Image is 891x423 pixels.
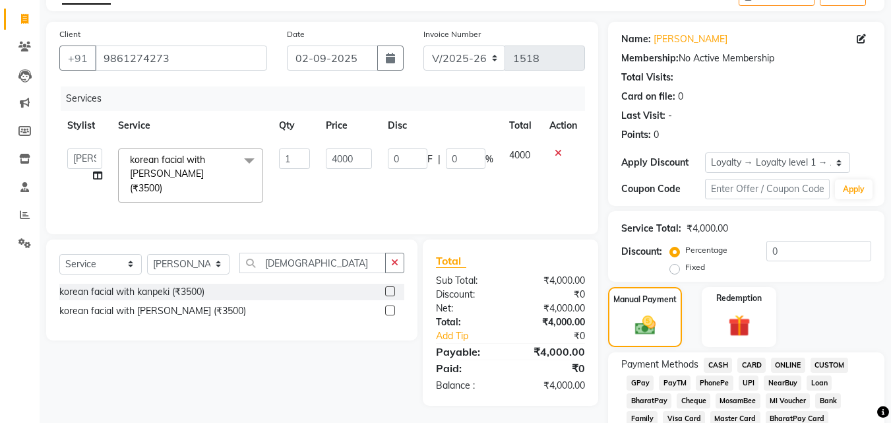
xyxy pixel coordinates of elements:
[764,375,801,391] span: NearBuy
[722,312,757,339] img: _gift.svg
[510,360,595,376] div: ₹0
[704,358,732,373] span: CASH
[815,393,841,408] span: Bank
[678,90,683,104] div: 0
[621,90,675,104] div: Card on file:
[621,156,704,170] div: Apply Discount
[510,344,595,360] div: ₹4,000.00
[426,302,510,315] div: Net:
[629,313,662,337] img: _cash.svg
[771,358,805,373] span: ONLINE
[59,46,96,71] button: +91
[525,329,596,343] div: ₹0
[426,379,510,393] div: Balance :
[436,254,466,268] span: Total
[685,261,705,273] label: Fixed
[426,274,510,288] div: Sub Total:
[510,288,595,302] div: ₹0
[59,285,204,299] div: korean facial with kanpeki (₹3500)
[668,109,672,123] div: -
[501,111,541,141] th: Total
[654,32,727,46] a: [PERSON_NAME]
[426,344,510,360] div: Payable:
[426,360,510,376] div: Paid:
[510,315,595,329] div: ₹4,000.00
[318,111,379,141] th: Price
[835,179,873,199] button: Apply
[427,152,433,166] span: F
[287,28,305,40] label: Date
[61,86,595,111] div: Services
[621,222,681,236] div: Service Total:
[426,315,510,329] div: Total:
[423,28,481,40] label: Invoice Number
[59,304,246,318] div: korean facial with [PERSON_NAME] (₹3500)
[807,375,832,391] span: Loan
[705,179,830,199] input: Enter Offer / Coupon Code
[621,358,698,372] span: Payment Methods
[716,393,760,408] span: MosamBee
[621,51,871,65] div: No Active Membership
[659,375,691,391] span: PayTM
[438,152,441,166] span: |
[654,128,659,142] div: 0
[811,358,849,373] span: CUSTOM
[739,375,759,391] span: UPI
[613,294,677,306] label: Manual Payment
[621,109,665,123] div: Last Visit:
[509,149,530,161] span: 4000
[239,253,386,273] input: Search or Scan
[621,128,651,142] div: Points:
[510,379,595,393] div: ₹4,000.00
[426,288,510,302] div: Discount:
[696,375,733,391] span: PhonePe
[687,222,728,236] div: ₹4,000.00
[621,182,704,196] div: Coupon Code
[162,182,168,194] a: x
[130,154,205,194] span: korean facial with [PERSON_NAME] (₹3500)
[426,329,524,343] a: Add Tip
[627,393,671,408] span: BharatPay
[677,393,710,408] span: Cheque
[110,111,271,141] th: Service
[621,51,679,65] div: Membership:
[716,292,762,304] label: Redemption
[271,111,319,141] th: Qty
[510,302,595,315] div: ₹4,000.00
[766,393,811,408] span: MI Voucher
[737,358,766,373] span: CARD
[621,71,673,84] div: Total Visits:
[621,32,651,46] div: Name:
[485,152,493,166] span: %
[685,244,727,256] label: Percentage
[380,111,501,141] th: Disc
[95,46,267,71] input: Search by Name/Mobile/Email/Code
[59,28,80,40] label: Client
[541,111,585,141] th: Action
[621,245,662,259] div: Discount:
[627,375,654,391] span: GPay
[59,111,110,141] th: Stylist
[510,274,595,288] div: ₹4,000.00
